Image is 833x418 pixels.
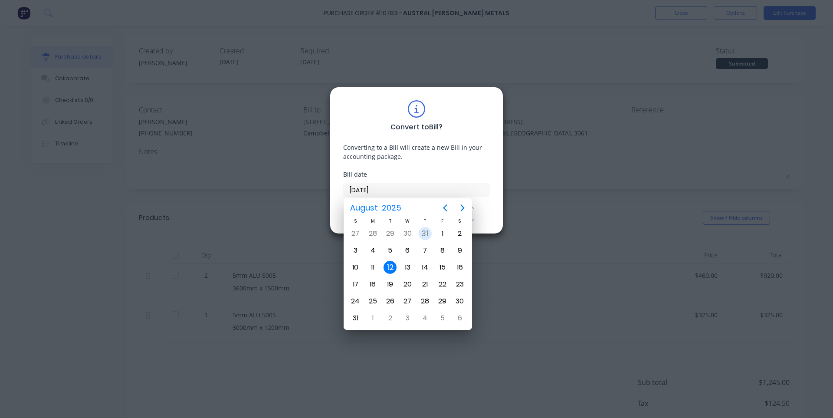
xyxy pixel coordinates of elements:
[436,278,449,291] div: Friday, August 22, 2025
[401,261,414,274] div: Wednesday, August 13, 2025
[401,227,414,240] div: Wednesday, July 30, 2025
[436,312,449,325] div: Friday, September 5, 2025
[419,312,432,325] div: Thursday, September 4, 2025
[366,227,379,240] div: Monday, July 28, 2025
[419,227,432,240] div: Thursday, July 31, 2025
[347,217,364,225] div: S
[436,199,454,217] button: Previous page
[349,278,362,291] div: Sunday, August 17, 2025
[436,261,449,274] div: Friday, August 15, 2025
[416,217,434,225] div: T
[349,227,362,240] div: Sunday, July 27, 2025
[384,295,397,308] div: Tuesday, August 26, 2025
[381,217,399,225] div: T
[366,312,379,325] div: Monday, September 1, 2025
[384,312,397,325] div: Tuesday, September 2, 2025
[366,295,379,308] div: Monday, August 25, 2025
[454,199,471,217] button: Next page
[349,295,362,308] div: Sunday, August 24, 2025
[436,244,449,257] div: Friday, August 8, 2025
[366,244,379,257] div: Monday, August 4, 2025
[419,244,432,257] div: Thursday, August 7, 2025
[453,295,466,308] div: Saturday, August 30, 2025
[401,295,414,308] div: Wednesday, August 27, 2025
[453,261,466,274] div: Saturday, August 16, 2025
[419,261,432,274] div: Thursday, August 14, 2025
[390,122,443,132] div: Convert to Bill ?
[348,200,380,216] span: August
[436,227,449,240] div: Friday, August 1, 2025
[401,278,414,291] div: Wednesday, August 20, 2025
[384,244,397,257] div: Tuesday, August 5, 2025
[453,227,466,240] div: Saturday, August 2, 2025
[343,143,490,161] div: Converting to a Bill will create a new Bill in your accounting package.
[364,217,381,225] div: M
[366,261,379,274] div: Monday, August 11, 2025
[419,278,432,291] div: Thursday, August 21, 2025
[401,312,414,325] div: Wednesday, September 3, 2025
[344,200,407,216] button: August2025
[453,278,466,291] div: Saturday, August 23, 2025
[453,244,466,257] div: Saturday, August 9, 2025
[384,278,397,291] div: Tuesday, August 19, 2025
[380,200,403,216] span: 2025
[349,244,362,257] div: Sunday, August 3, 2025
[384,261,397,274] div: Today, Tuesday, August 12, 2025
[436,295,449,308] div: Friday, August 29, 2025
[453,312,466,325] div: Saturday, September 6, 2025
[366,278,379,291] div: Monday, August 18, 2025
[399,217,416,225] div: W
[419,295,432,308] div: Thursday, August 28, 2025
[384,227,397,240] div: Tuesday, July 29, 2025
[343,170,490,179] div: Bill date
[349,312,362,325] div: Sunday, August 31, 2025
[401,244,414,257] div: Wednesday, August 6, 2025
[434,217,451,225] div: F
[451,217,469,225] div: S
[349,261,362,274] div: Sunday, August 10, 2025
